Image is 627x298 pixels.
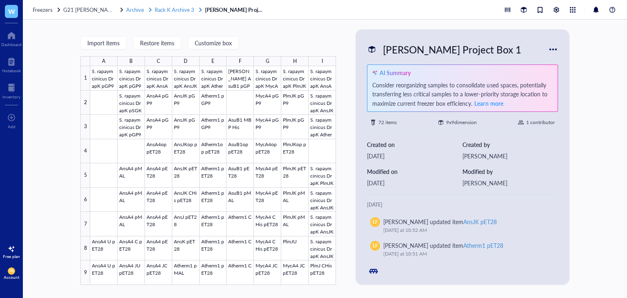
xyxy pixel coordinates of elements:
span: G21 [PERSON_NAME] -80 [63,6,127,13]
button: Customize box [188,36,239,49]
span: Freezers [33,6,53,13]
div: C [157,56,160,66]
span: Learn more [474,99,503,107]
div: Account [4,275,20,280]
a: ArchiveRack K Archive 3 [126,6,203,13]
a: Inventory [2,81,20,99]
a: Freezers [33,6,62,13]
button: Import items [80,36,127,49]
div: [DATE] at 10:52 AM [383,226,548,234]
div: AI Summary [380,68,411,77]
a: [PERSON_NAME] Project Box 1 [205,6,266,13]
div: Dashboard [1,42,22,47]
a: Notebook [2,55,21,73]
div: 72 items [378,118,397,127]
div: B [129,56,133,66]
div: Inventory [2,94,20,99]
div: Created by [462,140,558,149]
div: 4 [80,139,90,164]
div: Notebook [2,68,21,73]
div: 9 x 9 dimension [446,118,477,127]
div: [PERSON_NAME] updated item [383,241,503,250]
div: 7 [80,212,90,236]
div: [DATE] [367,151,462,160]
span: LF [373,242,378,249]
button: Learn more [474,98,503,108]
button: Restore items [133,36,181,49]
div: D [184,56,187,66]
div: 8 [80,236,90,261]
div: [PERSON_NAME] [462,151,558,160]
div: AnsJK pET28 [463,218,497,226]
span: PB [9,269,13,273]
div: 1 contributor [526,118,555,127]
a: G21 [PERSON_NAME] -80 [63,6,125,13]
div: Atherm1 pET28 [463,241,503,249]
div: 2 [80,91,90,115]
div: 5 [80,163,90,188]
div: Modified on [367,167,462,176]
div: 3 [80,115,90,139]
span: Import items [87,40,120,46]
span: Archive [126,6,144,13]
div: [PERSON_NAME] [462,178,558,187]
a: LF[PERSON_NAME] updated itemAtherm1 pET28[DATE] at 10:51 AM [367,238,558,261]
div: I [322,56,323,66]
div: Created on [367,140,462,149]
div: [DATE] [367,178,462,187]
div: H [293,56,297,66]
div: 6 [80,188,90,212]
span: LF [373,218,378,226]
div: F [239,56,242,66]
div: 1 [80,66,90,91]
div: Add [8,124,16,129]
div: [PERSON_NAME] Project Box 1 [379,41,525,58]
span: Customize box [195,40,232,46]
span: W [8,6,15,16]
div: [PERSON_NAME] updated item [383,217,497,226]
div: [DATE] at 10:51 AM [383,250,548,258]
div: E [211,56,214,66]
a: Dashboard [1,29,22,47]
div: [DATE] [367,201,558,209]
a: LF[PERSON_NAME] updated itemAnsJK pET28[DATE] at 10:52 AM [367,214,558,238]
div: 9 [80,260,90,285]
span: Rack K Archive 3 [155,6,194,13]
div: Free plan [3,254,20,259]
div: G [266,56,269,66]
div: Consider reorganizing samples to consolidate used spaces, potentially transferring less critical ... [372,80,553,108]
div: A [102,56,105,66]
div: Modified by [462,167,558,176]
span: Restore items [140,40,174,46]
